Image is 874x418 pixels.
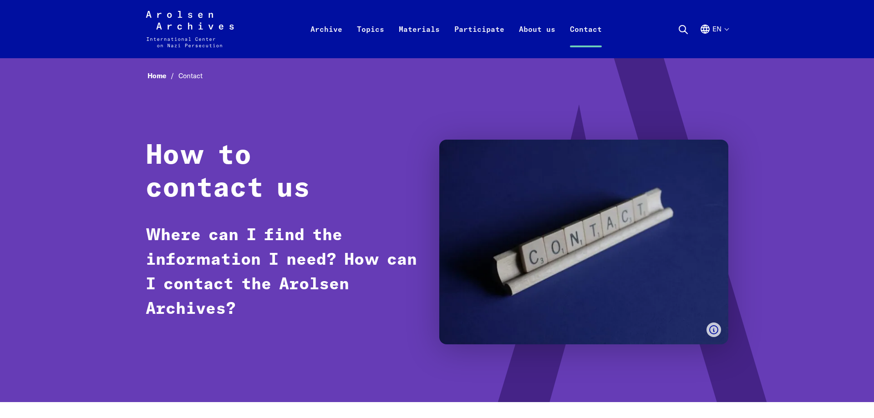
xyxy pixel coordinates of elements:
nav: Primary [303,11,609,47]
a: Participate [447,22,512,58]
a: Archive [303,22,350,58]
span: Contact [178,71,203,80]
a: Topics [350,22,391,58]
a: About us [512,22,563,58]
a: Home [147,71,178,80]
strong: How to contact us [146,142,310,202]
p: Where can I find the information I need? How can I contact the Arolsen Archives? [146,223,421,322]
nav: Breadcrumb [146,69,728,83]
a: Contact [563,22,609,58]
button: Show caption [706,322,721,337]
a: Materials [391,22,447,58]
button: English, language selection [700,24,728,56]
